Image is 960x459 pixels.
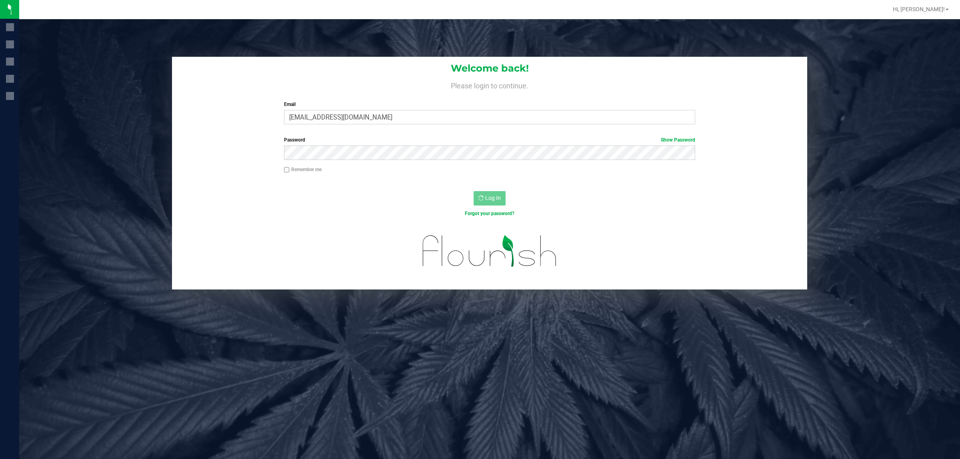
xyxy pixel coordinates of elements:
[284,101,696,108] label: Email
[284,166,322,173] label: Remember me
[474,191,506,206] button: Log In
[172,63,807,74] h1: Welcome back!
[410,226,569,277] img: flourish_logo.svg
[893,6,945,12] span: Hi, [PERSON_NAME]!
[485,195,501,201] span: Log In
[284,137,305,143] span: Password
[172,80,807,90] h4: Please login to continue.
[465,211,514,216] a: Forgot your password?
[284,167,290,173] input: Remember me
[661,137,695,143] a: Show Password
